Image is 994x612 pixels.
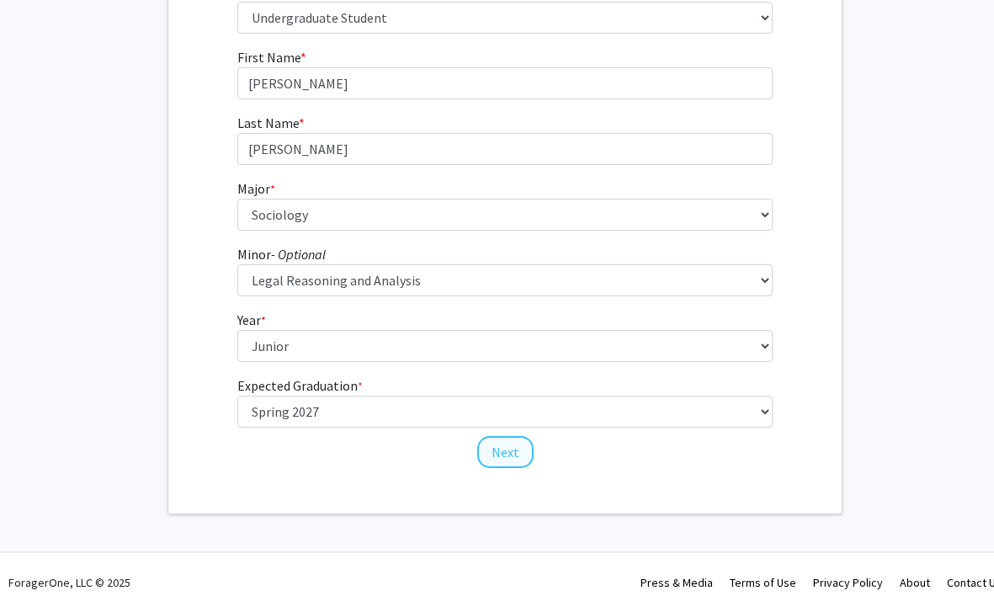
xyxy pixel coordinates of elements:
a: Press & Media [641,575,713,590]
a: Terms of Use [730,575,796,590]
div: ForagerOne, LLC © 2025 [8,553,130,612]
i: - Optional [271,246,326,263]
span: First Name [237,49,300,66]
label: Expected Graduation [237,375,363,396]
button: Next [477,436,534,468]
a: About [900,575,930,590]
label: Major [237,178,275,199]
label: Year [237,310,266,330]
iframe: Chat [13,536,72,599]
span: Last Name [237,114,299,131]
a: Privacy Policy [813,575,883,590]
label: Minor [237,244,326,264]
